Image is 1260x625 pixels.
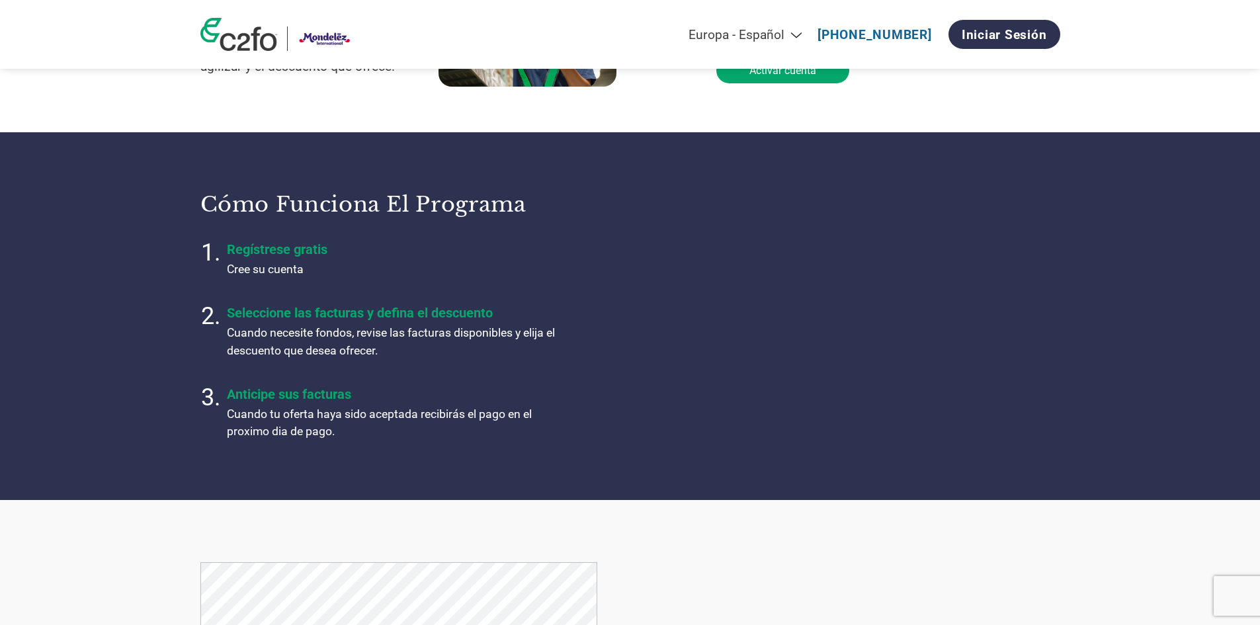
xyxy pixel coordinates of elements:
p: Cree su cuenta [227,261,558,278]
a: [PHONE_NUMBER] [818,27,932,42]
a: Iniciar sesión [948,20,1060,49]
h4: Seleccione las facturas y defina el descuento [227,305,558,321]
h3: Cómo funciona el programa [200,191,614,218]
p: Cuando necesite fondos, revise las facturas disponibles y elija el descuento que desea ofrecer. [227,324,558,359]
p: Cuando tu oferta haya sido aceptada recibirás el pago en el proximo dia de pago. [227,405,558,440]
h4: Anticipe sus facturas [227,386,558,402]
h4: Regístrese gratis [227,241,558,257]
img: Mondelez [298,26,354,51]
img: c2fo logo [200,18,277,51]
button: Activar cuenta [716,58,849,83]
